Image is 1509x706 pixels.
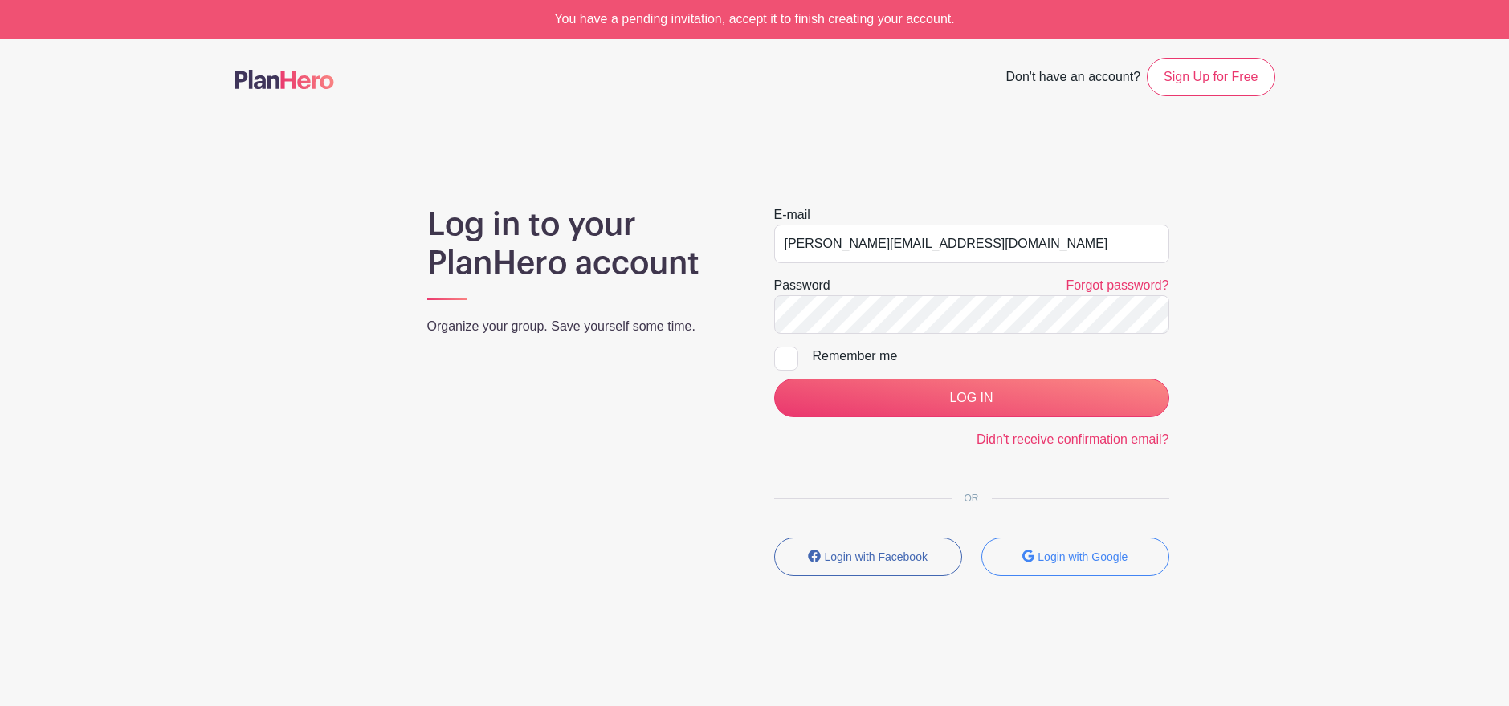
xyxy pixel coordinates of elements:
button: Login with Google [981,538,1169,576]
h1: Log in to your PlanHero account [427,205,736,282]
small: Login with Facebook [825,550,928,563]
input: LOG IN [774,379,1169,417]
a: Didn't receive confirmation email? [977,432,1169,446]
label: E-mail [774,205,810,225]
span: OR [952,493,992,504]
input: e.g. julie@eventco.com [774,225,1169,263]
label: Password [774,276,830,295]
img: logo-507f7623f17ff9eddc593b1ce0a138ce2505c220e1c5a4e2b4648c50719b7d32.svg [235,70,334,89]
button: Login with Facebook [774,538,962,576]
a: Forgot password? [1066,278,1168,292]
div: Remember me [813,347,1169,366]
a: Sign Up for Free [1147,58,1274,96]
p: Organize your group. Save yourself some time. [427,317,736,336]
small: Login with Google [1038,550,1128,563]
span: Don't have an account? [1005,61,1140,96]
